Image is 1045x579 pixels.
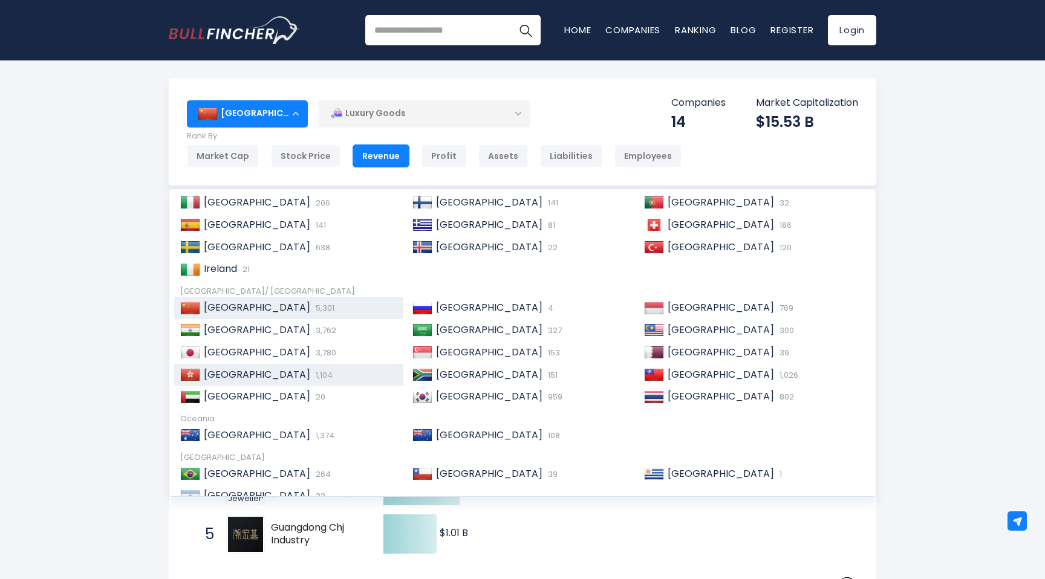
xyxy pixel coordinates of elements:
[668,218,774,231] span: [GEOGRAPHIC_DATA]
[668,240,774,254] span: [GEOGRAPHIC_DATA]
[668,467,774,480] span: [GEOGRAPHIC_DATA]
[756,97,858,109] p: Market Capitalization
[605,24,660,36] a: Companies
[436,389,542,403] span: [GEOGRAPHIC_DATA]
[313,391,325,403] span: 20
[422,144,466,167] div: Profit
[169,16,299,44] a: Go to homepage
[510,15,541,45] button: Search
[180,286,865,297] div: [GEOGRAPHIC_DATA]/ [GEOGRAPHIC_DATA]
[776,325,794,336] span: 300
[545,219,555,231] span: 81
[776,369,798,381] span: 1,026
[776,468,782,480] span: 1
[319,100,530,128] div: Luxury Goods
[545,197,558,209] span: 141
[313,468,331,480] span: 264
[239,264,250,275] span: 21
[187,144,259,167] div: Market Cap
[668,195,774,209] span: [GEOGRAPHIC_DATA]
[671,97,726,109] p: Companies
[478,144,528,167] div: Assets
[313,430,334,441] span: 1,374
[668,389,774,403] span: [GEOGRAPHIC_DATA]
[180,453,865,463] div: [GEOGRAPHIC_DATA]
[756,112,858,131] div: $15.53 B
[204,323,310,337] span: [GEOGRAPHIC_DATA]
[436,240,542,254] span: [GEOGRAPHIC_DATA]
[204,195,310,209] span: [GEOGRAPHIC_DATA]
[776,242,792,253] span: 120
[668,300,774,314] span: [GEOGRAPHIC_DATA]
[545,242,558,253] span: 22
[204,345,310,359] span: [GEOGRAPHIC_DATA]
[204,389,310,403] span: [GEOGRAPHIC_DATA]
[204,240,310,254] span: [GEOGRAPHIC_DATA]
[204,367,310,381] span: [GEOGRAPHIC_DATA]
[776,219,792,231] span: 186
[436,300,542,314] span: [GEOGRAPHIC_DATA]
[436,345,542,359] span: [GEOGRAPHIC_DATA]
[668,323,774,337] span: [GEOGRAPHIC_DATA]
[204,300,310,314] span: [GEOGRAPHIC_DATA]
[828,15,876,45] a: Login
[545,302,553,314] span: 4
[770,24,813,36] a: Register
[313,197,330,209] span: 206
[313,325,336,336] span: 3,762
[776,197,789,209] span: 32
[545,347,560,358] span: 153
[313,347,336,358] span: 3,780
[776,347,789,358] span: 39
[436,218,542,231] span: [GEOGRAPHIC_DATA]
[313,302,334,314] span: 5,301
[271,522,362,547] span: Guangdong Chj Industry
[436,323,542,337] span: [GEOGRAPHIC_DATA]
[671,112,726,131] div: 14
[313,219,326,231] span: 141
[187,131,682,141] p: Rank By
[436,195,542,209] span: [GEOGRAPHIC_DATA]
[169,16,299,44] img: Bullfincher logo
[440,526,468,540] text: $1.01 B
[204,262,237,276] span: Ireland
[545,325,562,336] span: 327
[187,100,308,127] div: [GEOGRAPHIC_DATA]
[204,218,310,231] span: [GEOGRAPHIC_DATA]
[776,391,794,403] span: 802
[564,24,591,36] a: Home
[776,302,793,314] span: 769
[204,428,310,442] span: [GEOGRAPHIC_DATA]
[614,144,682,167] div: Employees
[545,468,558,480] span: 39
[675,24,716,36] a: Ranking
[228,517,263,552] img: Guangdong Chj Industry
[271,144,340,167] div: Stock Price
[668,367,774,381] span: [GEOGRAPHIC_DATA]
[313,490,325,502] span: 22
[545,369,558,381] span: 151
[436,367,542,381] span: [GEOGRAPHIC_DATA]
[436,428,542,442] span: [GEOGRAPHIC_DATA]
[204,467,310,480] span: [GEOGRAPHIC_DATA]
[668,345,774,359] span: [GEOGRAPHIC_DATA]
[540,144,602,167] div: Liabilities
[204,488,310,502] span: [GEOGRAPHIC_DATA]
[436,467,542,480] span: [GEOGRAPHIC_DATA]
[180,414,865,424] div: Oceania
[545,391,562,403] span: 959
[313,242,330,253] span: 638
[353,144,409,167] div: Revenue
[313,369,333,381] span: 1,104
[731,24,756,36] a: Blog
[545,430,560,441] span: 108
[199,524,211,545] span: 5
